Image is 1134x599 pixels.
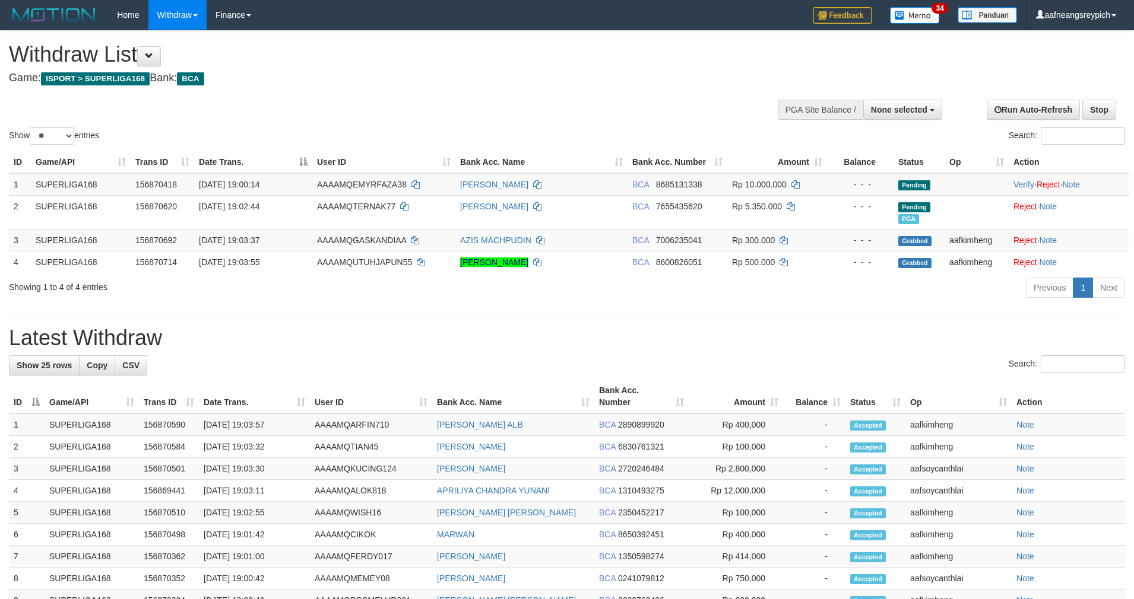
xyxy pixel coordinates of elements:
input: Search: [1041,127,1125,145]
th: Bank Acc. Number: activate to sort column ascending [594,380,689,413]
select: Showentries [30,127,74,145]
td: AAAAMQMEMEY08 [310,568,432,590]
a: Note [1040,257,1057,267]
span: BCA [599,508,616,517]
td: Rp 2,800,000 [689,458,783,480]
td: 2 [9,195,31,229]
input: Search: [1041,355,1125,373]
th: Balance [827,151,894,173]
span: Accepted [850,508,886,518]
td: 156869441 [139,480,199,502]
td: - [783,480,845,502]
span: Accepted [850,464,886,474]
td: 4 [9,251,31,273]
span: BCA [632,257,649,267]
a: [PERSON_NAME] [437,573,505,583]
td: 4 [9,480,45,502]
label: Show entries [9,127,99,145]
span: Copy 7655435620 to clipboard [656,202,702,211]
span: 156870692 [135,235,177,245]
td: AAAAMQALOK818 [310,480,432,502]
a: Next [1092,278,1125,298]
span: BCA [632,180,649,189]
td: Rp 400,000 [689,524,783,546]
span: Rp 10.000.000 [732,180,787,189]
span: Copy 8685131338 to clipboard [656,180,702,189]
span: BCA [599,464,616,473]
a: Note [1016,486,1034,495]
td: SUPERLIGA168 [31,229,131,251]
td: · · [1009,173,1129,196]
td: - [783,524,845,546]
a: CSV [115,355,147,375]
span: BCA [599,420,616,429]
span: Marked by aafsoycanthlai [898,214,919,224]
a: [PERSON_NAME] [437,552,505,561]
td: SUPERLIGA168 [45,546,139,568]
td: 156870362 [139,546,199,568]
a: [PERSON_NAME] ALB [437,420,523,429]
span: Pending [898,202,930,212]
a: Note [1040,235,1057,245]
th: Game/API: activate to sort column ascending [45,380,139,413]
td: 1 [9,413,45,436]
th: Trans ID: activate to sort column ascending [131,151,194,173]
span: [DATE] 19:02:44 [199,202,259,211]
a: [PERSON_NAME] [460,202,528,211]
td: aafkimheng [905,524,1012,546]
td: SUPERLIGA168 [45,436,139,458]
span: Copy 6830761321 to clipboard [618,442,664,451]
td: [DATE] 19:01:00 [199,546,310,568]
div: - - - [832,179,889,190]
td: aafkimheng [905,502,1012,524]
td: 3 [9,229,31,251]
th: Status: activate to sort column ascending [845,380,905,413]
a: Reject [1013,235,1037,245]
th: Game/API: activate to sort column ascending [31,151,131,173]
th: Bank Acc. Number: activate to sort column ascending [628,151,727,173]
span: Copy 8600826051 to clipboard [656,257,702,267]
a: 1 [1073,278,1093,298]
span: [DATE] 19:03:55 [199,257,259,267]
span: [DATE] 19:03:37 [199,235,259,245]
span: Accepted [850,530,886,540]
td: [DATE] 19:03:57 [199,413,310,436]
td: aafsoycanthlai [905,458,1012,480]
span: BCA [599,486,616,495]
h1: Withdraw List [9,43,744,66]
span: Copy 1310493275 to clipboard [618,486,664,495]
a: Note [1016,508,1034,517]
span: Copy 0241079812 to clipboard [618,573,664,583]
a: Note [1016,464,1034,473]
span: BCA [599,552,616,561]
td: - [783,546,845,568]
td: AAAAMQKUCING124 [310,458,432,480]
a: Note [1016,530,1034,539]
td: aafsoycanthlai [905,480,1012,502]
span: Grabbed [898,258,932,268]
th: Bank Acc. Name: activate to sort column ascending [455,151,628,173]
span: BCA [599,530,616,539]
a: [PERSON_NAME] [PERSON_NAME] [437,508,576,517]
td: 7 [9,546,45,568]
th: Amount: activate to sort column ascending [727,151,827,173]
td: 156870352 [139,568,199,590]
td: SUPERLIGA168 [31,195,131,229]
td: 8 [9,568,45,590]
td: · [1009,229,1129,251]
a: [PERSON_NAME] [460,257,528,267]
td: 156870584 [139,436,199,458]
span: AAAAMQGASKANDIAA [317,235,406,245]
a: Copy [79,355,115,375]
button: None selected [863,100,942,120]
span: Rp 5.350.000 [732,202,782,211]
span: BCA [632,235,649,245]
td: 6 [9,524,45,546]
td: Rp 100,000 [689,502,783,524]
td: aafkimheng [945,229,1009,251]
span: Copy 2720246484 to clipboard [618,464,664,473]
th: Action [1009,151,1129,173]
label: Search: [1009,355,1125,373]
span: Copy 7006235041 to clipboard [656,235,702,245]
a: Reject [1037,180,1060,189]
